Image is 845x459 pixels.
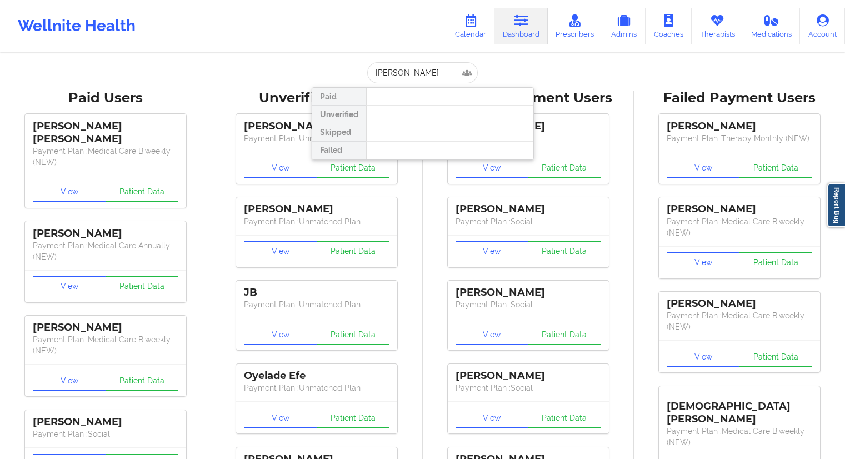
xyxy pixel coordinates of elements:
button: View [244,241,317,261]
a: Report Bug [827,183,845,227]
button: Patient Data [317,408,390,428]
div: [PERSON_NAME] [244,120,389,133]
p: Payment Plan : Social [456,382,601,393]
button: View [456,408,529,428]
button: View [244,325,317,345]
button: View [667,252,740,272]
a: Dashboard [494,8,548,44]
div: Skipped [312,123,366,141]
p: Payment Plan : Unmatched Plan [244,382,389,393]
div: [PERSON_NAME] [456,203,601,216]
button: Patient Data [317,325,390,345]
p: Payment Plan : Unmatched Plan [244,133,389,144]
button: Patient Data [739,158,812,178]
a: Prescribers [548,8,603,44]
button: View [33,182,106,202]
div: Unverified Users [219,89,414,107]
button: Patient Data [739,252,812,272]
div: [PERSON_NAME] [456,370,601,382]
p: Payment Plan : Medical Care Biweekly (NEW) [33,334,178,356]
button: Patient Data [528,241,601,261]
p: Payment Plan : Medical Care Biweekly (NEW) [667,310,812,332]
div: Oyelade Efe [244,370,389,382]
p: Payment Plan : Social [33,428,178,440]
button: Patient Data [528,325,601,345]
a: Account [800,8,845,44]
div: [PERSON_NAME] [33,321,178,334]
div: [PERSON_NAME] [667,120,812,133]
p: Payment Plan : Social [456,299,601,310]
button: View [456,158,529,178]
p: Payment Plan : Unmatched Plan [244,299,389,310]
div: Paid [312,88,366,106]
div: [PERSON_NAME] [PERSON_NAME] [33,120,178,146]
p: Payment Plan : Medical Care Biweekly (NEW) [33,146,178,168]
button: View [456,241,529,261]
div: Paid Users [8,89,203,107]
button: View [244,408,317,428]
p: Payment Plan : Medical Care Biweekly (NEW) [667,216,812,238]
div: [DEMOGRAPHIC_DATA][PERSON_NAME] [667,392,812,426]
button: Patient Data [528,408,601,428]
div: [PERSON_NAME] [456,286,601,299]
p: Payment Plan : Therapy Monthly (NEW) [667,133,812,144]
p: Payment Plan : Medical Care Annually (NEW) [33,240,178,262]
div: Failed [312,142,366,159]
button: View [33,371,106,391]
div: [PERSON_NAME] [244,203,389,216]
button: View [244,158,317,178]
a: Therapists [692,8,743,44]
div: JB [244,286,389,299]
a: Coaches [646,8,692,44]
p: Payment Plan : Social [456,216,601,227]
div: Failed Payment Users [642,89,837,107]
p: Payment Plan : Medical Care Biweekly (NEW) [667,426,812,448]
button: Patient Data [317,241,390,261]
a: Admins [602,8,646,44]
div: [PERSON_NAME] [667,203,812,216]
button: View [667,347,740,367]
div: [PERSON_NAME] [33,227,178,240]
button: View [456,325,529,345]
p: Payment Plan : Unmatched Plan [244,216,389,227]
div: [PERSON_NAME] [33,416,178,428]
button: Patient Data [106,371,179,391]
button: View [667,158,740,178]
div: Unverified [312,106,366,123]
button: Patient Data [106,182,179,202]
button: Patient Data [528,158,601,178]
button: View [33,276,106,296]
button: Patient Data [106,276,179,296]
a: Calendar [447,8,494,44]
button: Patient Data [317,158,390,178]
div: [PERSON_NAME] [667,297,812,310]
button: Patient Data [739,347,812,367]
a: Medications [743,8,801,44]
